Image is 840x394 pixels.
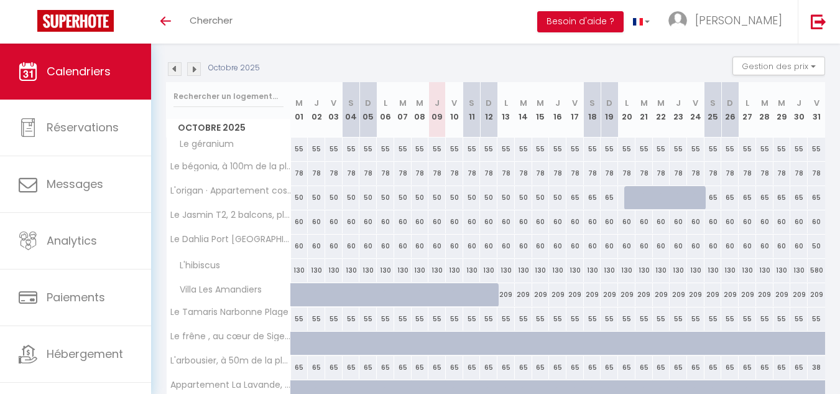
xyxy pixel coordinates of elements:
span: Paiements [47,289,105,305]
th: 28 [756,82,773,138]
div: 78 [412,162,429,185]
div: 60 [463,235,481,258]
abbr: M [640,97,648,109]
div: 130 [515,259,532,282]
div: 65 [704,186,722,209]
div: 78 [428,162,446,185]
div: 60 [687,235,704,258]
div: 55 [704,138,722,161]
div: 60 [549,210,566,233]
div: 55 [618,138,635,161]
div: 60 [480,235,497,258]
div: 209 [566,283,584,306]
th: 11 [463,82,481,138]
abbr: V [693,97,698,109]
div: 60 [308,210,325,233]
div: 78 [446,162,463,185]
div: 65 [756,186,773,209]
div: 130 [463,259,481,282]
div: 130 [687,259,704,282]
abbr: L [625,97,629,109]
th: 18 [584,82,601,138]
div: 55 [515,138,532,161]
button: Besoin d'aide ? [537,11,624,32]
div: 60 [601,210,618,233]
th: 27 [739,82,756,138]
span: Le Tamaris Narbonne Plage [168,307,288,317]
div: 209 [549,283,566,306]
div: 60 [463,210,481,233]
div: 55 [343,138,360,161]
div: 55 [756,138,773,161]
abbr: L [384,97,387,109]
div: 60 [515,235,532,258]
abbr: J [676,97,681,109]
div: 209 [670,283,687,306]
div: 78 [463,162,481,185]
div: 60 [704,210,722,233]
div: 209 [532,283,550,306]
div: 130 [635,259,653,282]
div: 78 [618,162,635,185]
div: 130 [756,259,773,282]
div: 50 [359,186,377,209]
div: 78 [291,162,308,185]
div: 130 [325,259,343,282]
div: 55 [291,307,308,331]
div: 50 [497,186,515,209]
div: 55 [480,307,497,331]
div: 50 [480,186,497,209]
input: Rechercher un logement... [173,85,284,108]
abbr: S [710,97,716,109]
div: 209 [497,283,515,306]
div: 60 [739,210,756,233]
div: 209 [773,283,791,306]
th: 13 [497,82,515,138]
div: 209 [721,283,739,306]
img: logout [811,14,826,29]
span: L'origan · Appartement cosy proche mer/port - 5 couchages - [168,186,293,195]
div: 130 [308,259,325,282]
div: 78 [756,162,773,185]
div: 60 [377,210,394,233]
th: 29 [773,82,791,138]
div: 78 [721,162,739,185]
div: 78 [359,162,377,185]
div: 60 [808,210,825,233]
div: 60 [601,235,618,258]
div: 60 [790,210,808,233]
div: 60 [359,210,377,233]
button: Gestion des prix [732,57,825,75]
div: 60 [653,210,670,233]
div: 60 [325,235,343,258]
div: 130 [790,259,808,282]
div: 130 [549,259,566,282]
div: 130 [532,259,550,282]
abbr: L [504,97,508,109]
div: 60 [687,210,704,233]
th: 05 [359,82,377,138]
div: 60 [721,235,739,258]
abbr: J [796,97,801,109]
span: Calendriers [47,63,111,79]
div: 60 [618,235,635,258]
div: 55 [790,138,808,161]
div: 60 [532,210,550,233]
div: 78 [773,162,791,185]
div: 60 [412,210,429,233]
div: 55 [308,307,325,331]
th: 16 [549,82,566,138]
th: 09 [428,82,446,138]
abbr: M [399,97,407,109]
div: 55 [687,138,704,161]
abbr: D [486,97,492,109]
div: 78 [480,162,497,185]
div: 130 [704,259,722,282]
div: 50 [291,186,308,209]
abbr: M [537,97,544,109]
div: 55 [446,138,463,161]
img: Super Booking [37,10,114,32]
div: 55 [377,138,394,161]
div: 65 [808,186,825,209]
div: 78 [549,162,566,185]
